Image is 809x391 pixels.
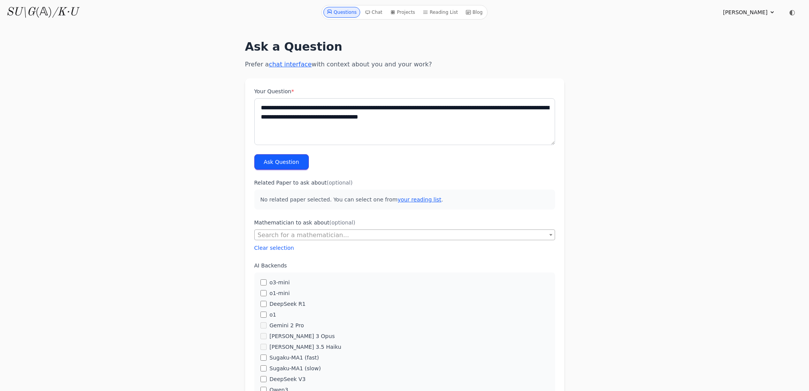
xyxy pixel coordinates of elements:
a: Blog [463,7,486,18]
a: Reading List [420,7,461,18]
a: SU\G(𝔸)/K·U [6,5,78,19]
label: AI Backends [254,262,555,269]
button: Clear selection [254,244,294,252]
label: [PERSON_NAME] 3 Opus [270,332,335,340]
a: your reading list [397,196,441,203]
span: (optional) [327,180,353,186]
label: DeepSeek V3 [270,375,306,383]
a: Projects [387,7,418,18]
label: o3-mini [270,279,290,286]
p: No related paper selected. You can select one from . [254,190,555,210]
span: Search for a mathematician... [255,230,555,241]
i: SU\G [6,7,35,18]
summary: [PERSON_NAME] [723,8,775,16]
label: o1-mini [270,289,290,297]
label: Related Paper to ask about [254,179,555,186]
span: Search for a mathematician... [254,229,555,240]
p: Prefer a with context about you and your work? [245,60,564,69]
label: Mathematician to ask about [254,219,555,226]
label: Sugaku-MA1 (fast) [270,354,319,361]
span: Search for a mathematician... [258,231,349,239]
label: Your Question [254,87,555,95]
h1: Ask a Question [245,40,564,54]
label: DeepSeek R1 [270,300,306,308]
a: chat interface [269,61,311,68]
span: (optional) [330,219,356,226]
span: [PERSON_NAME] [723,8,768,16]
button: Ask Question [254,154,309,170]
a: Chat [362,7,386,18]
a: Questions [323,7,360,18]
label: [PERSON_NAME] 3.5 Haiku [270,343,341,351]
button: ◐ [784,5,800,20]
label: Gemini 2 Pro [270,322,304,329]
span: ◐ [789,9,795,16]
label: o1 [270,311,276,318]
i: /K·U [52,7,78,18]
label: Sugaku-MA1 (slow) [270,365,321,372]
